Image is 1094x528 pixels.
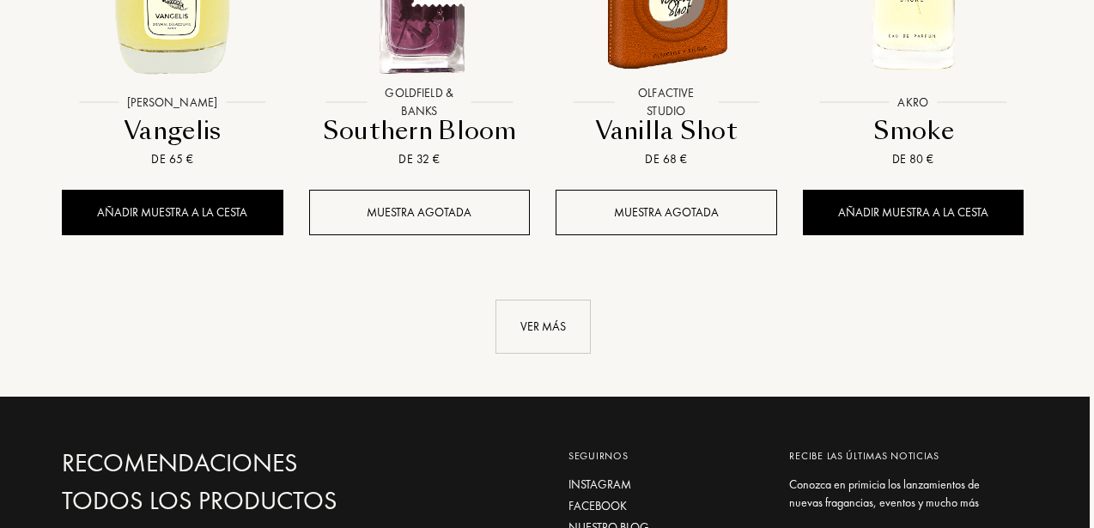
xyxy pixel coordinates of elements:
[568,476,764,494] a: Instagram
[803,190,1024,235] div: Añadir muestra a la cesta
[789,448,1011,464] div: Recibe las últimas noticias
[316,114,524,148] div: Southern Bloom
[495,300,591,354] div: Ver más
[69,114,277,148] div: Vangelis
[562,150,770,168] div: De 68 €
[316,150,524,168] div: De 32 €
[62,448,365,478] a: Recomendaciones
[810,114,1018,148] div: Smoke
[568,497,764,515] a: Facebook
[810,150,1018,168] div: De 80 €
[309,190,531,235] div: Muestra agotada
[789,476,1011,512] div: Conozca en primicia los lanzamientos de nuevas fragancias, eventos y mucho más
[62,190,283,235] div: Añadir muestra a la cesta
[568,448,764,464] div: Seguirnos
[562,114,770,148] div: Vanilla Shot
[62,486,365,516] a: Todos los productos
[556,190,777,235] div: Muestra agotada
[69,150,277,168] div: De 65 €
